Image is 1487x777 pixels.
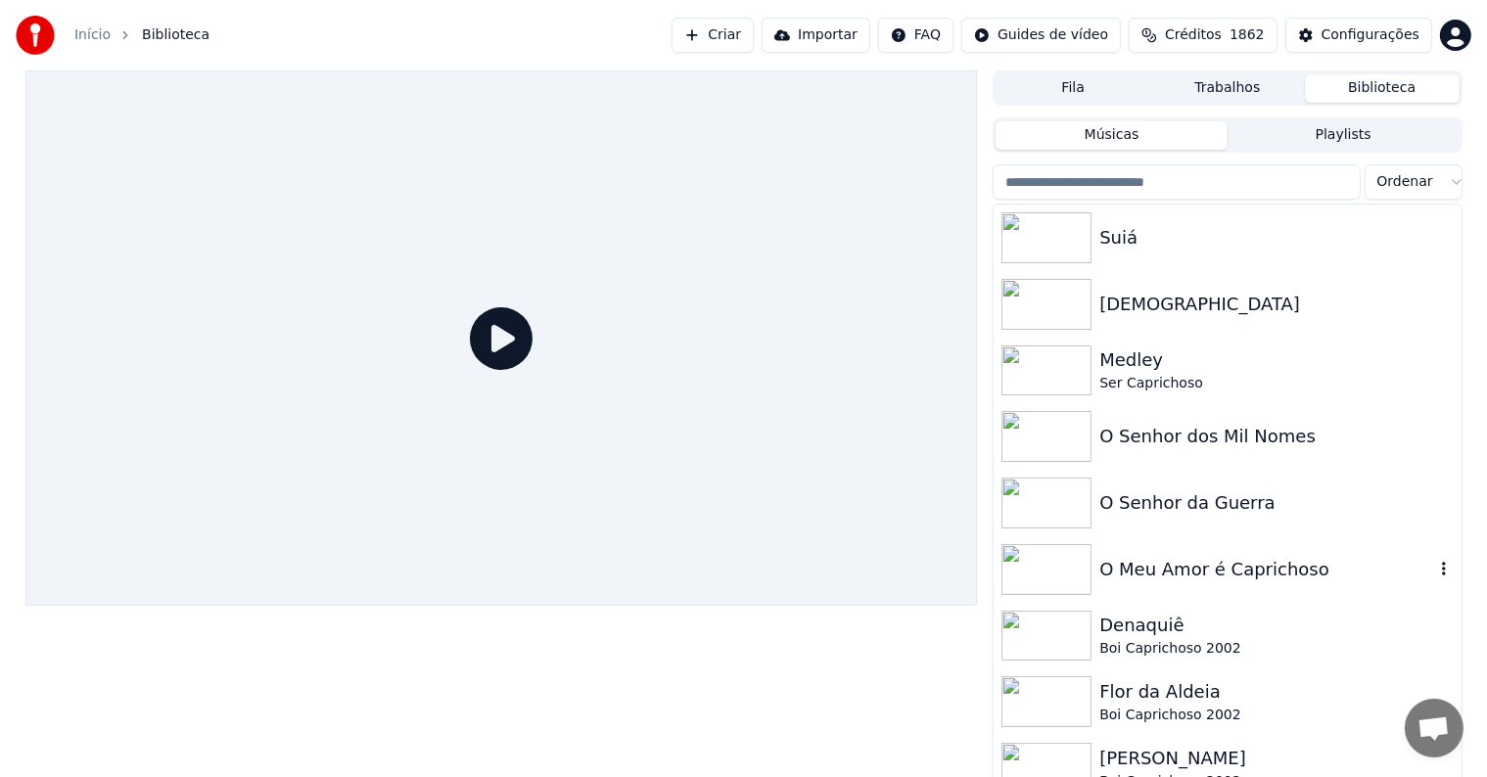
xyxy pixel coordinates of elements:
div: O Senhor dos Mil Nomes [1099,423,1453,450]
span: Créditos [1165,25,1222,45]
div: Medley [1099,346,1453,374]
button: Trabalhos [1150,74,1305,103]
img: youka [16,16,55,55]
div: Boi Caprichoso 2002 [1099,639,1453,659]
button: Configurações [1285,18,1432,53]
button: Importar [762,18,870,53]
span: 1862 [1230,25,1265,45]
div: Denaquiê [1099,612,1453,639]
button: FAQ [878,18,953,53]
button: Playlists [1228,121,1460,150]
div: Bate-papo aberto [1405,699,1464,757]
button: Músicas [996,121,1228,150]
nav: breadcrumb [74,25,209,45]
a: Início [74,25,111,45]
div: O Senhor da Guerra [1099,489,1453,517]
div: [PERSON_NAME] [1099,745,1453,772]
button: Créditos1862 [1129,18,1278,53]
div: Ser Caprichoso [1099,374,1453,393]
span: Ordenar [1377,172,1433,192]
div: O Meu Amor é Caprichoso [1099,556,1433,583]
div: Suiá [1099,224,1453,251]
button: Guides de vídeo [961,18,1121,53]
span: Biblioteca [142,25,209,45]
div: [DEMOGRAPHIC_DATA] [1099,291,1453,318]
div: Configurações [1322,25,1419,45]
button: Biblioteca [1305,74,1460,103]
div: Flor da Aldeia [1099,678,1453,706]
div: Boi Caprichoso 2002 [1099,706,1453,725]
button: Fila [996,74,1150,103]
button: Criar [672,18,754,53]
